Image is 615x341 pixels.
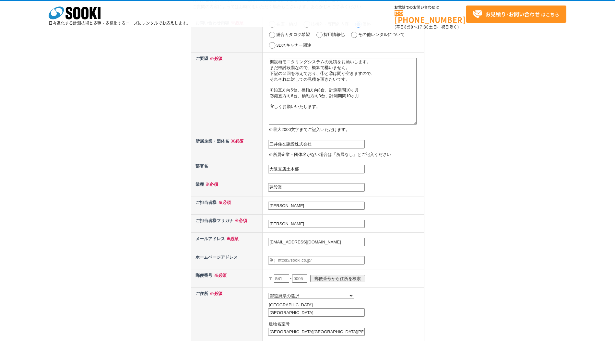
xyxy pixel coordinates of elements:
input: 例）カスタマーサポート部 [268,165,365,173]
th: メールアドレス [191,233,263,251]
input: 0005 [292,274,307,283]
input: 例）創紀 太郎 [268,202,365,210]
th: ご担当者様 [191,196,263,215]
input: 例）https://sooki.co.jp/ [268,256,365,265]
input: 例）ソーキ タロウ [268,220,365,228]
span: ※必須 [229,139,243,144]
th: ホームページアドレス [191,251,263,269]
p: [GEOGRAPHIC_DATA] [269,302,422,309]
p: 〒 - [269,271,422,286]
input: 郵便番号から住所を検索 [310,275,365,282]
span: ※必須 [204,182,218,187]
label: 3Dスキャナー関連 [276,43,311,48]
th: 部署名 [191,160,263,178]
span: ※必須 [208,291,222,296]
th: 郵便番号 [191,269,263,287]
p: 日々進化する計測技術と多種・多様化するニーズにレンタルでお応えします。 [49,21,191,25]
input: 例）株式会社ソーキ [268,140,365,148]
span: 8:50 [404,24,413,30]
span: はこちら [472,9,559,19]
input: 業種不明の場合、事業内容を記載ください [268,183,365,192]
label: 採用情報他 [324,32,345,37]
span: お電話でのお問い合わせは [395,6,466,9]
input: 例）example@sooki.co.jp [268,238,365,246]
label: 総合カタログ希望 [276,32,310,37]
p: 建物名室号 [269,321,422,328]
th: 所属企業・団体名 [191,135,263,160]
a: [PHONE_NUMBER] [395,10,466,23]
span: ※必須 [208,56,222,61]
input: 550 [274,274,289,283]
span: (平日 ～ 土日、祝日除く) [395,24,459,30]
span: ※必須 [212,273,227,278]
a: お見積り･お問い合わせはこちら [466,6,566,23]
p: ※所属企業・団体名がない場合は「所属なし」とご記入ください [269,151,422,158]
p: ※最大2000文字までご記入いただけます。 [269,126,422,133]
strong: お見積り･お問い合わせ [485,10,540,18]
th: お問い合わせ内容 [191,17,263,53]
span: ※必須 [233,218,247,223]
span: 17:30 [417,24,429,30]
th: ご担当者様フリガナ [191,215,263,233]
label: その他レンタルについて [358,32,405,37]
th: 業種 [191,178,263,196]
input: 例）大阪市西区西本町1-15-10 [268,308,365,317]
span: ※必須 [217,200,231,205]
th: ご要望 [191,53,263,135]
span: ※必須 [225,236,239,241]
